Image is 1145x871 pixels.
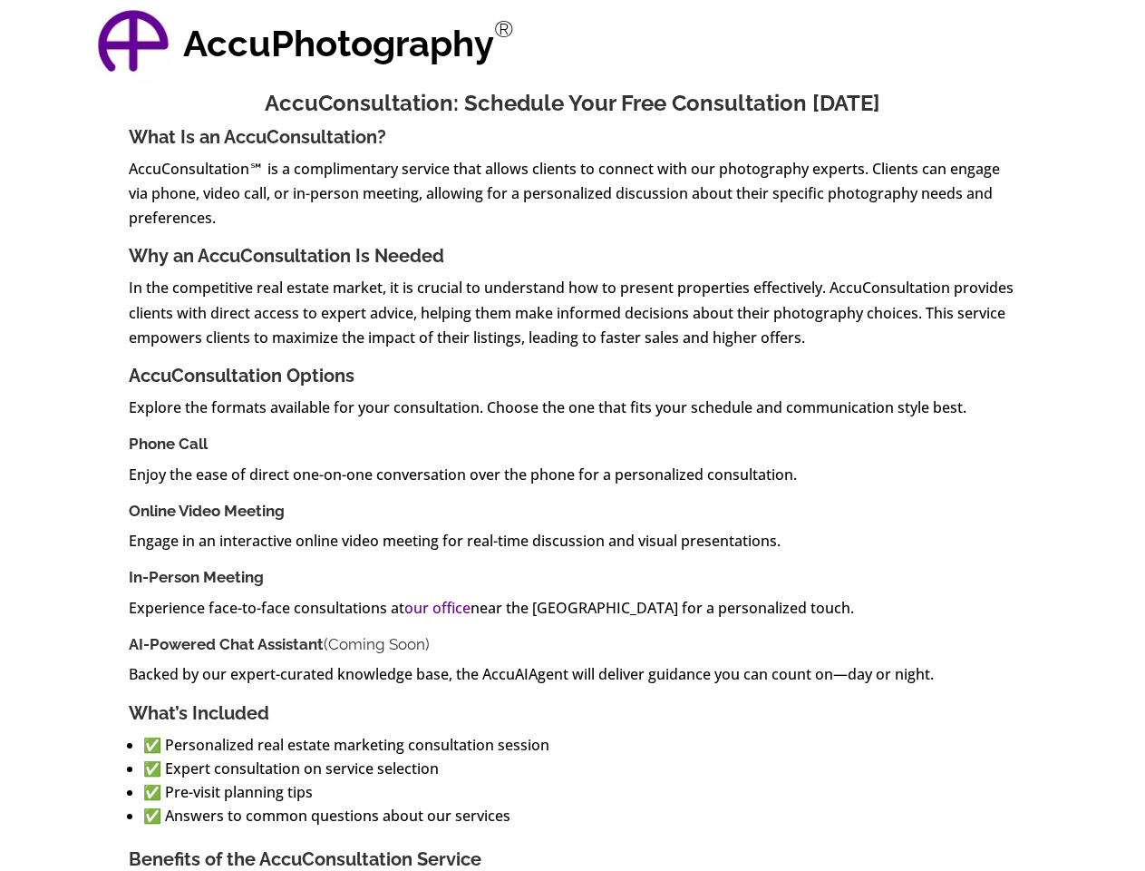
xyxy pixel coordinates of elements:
[143,733,1017,757] li: ✅ Personalized real estate marketing consultation session
[129,396,1017,435] p: Explore the formats available for your consultation. Choose the one that fits your schedule and c...
[129,365,1017,396] h2: AccuConsultation Options
[143,757,1017,780] li: ✅ Expert consultation on service selection
[143,780,1017,804] li: ✅ Pre-visit planning tips
[92,5,174,86] img: AccuPhotography
[324,635,430,653] span: (Coming Soon)
[183,22,494,64] strong: AccuPhotography
[129,245,1017,276] h2: Why an AccuConsultation Is Needed
[129,635,1017,662] h3: AI-Powered Chat Assistant
[129,502,1017,529] h3: Online Video Meeting
[92,5,174,86] a: AccuPhotography Logo - Professional Real Estate Photography and Media Services in Dallas, Texas
[129,463,1017,502] p: Enjoy the ease of direct one-on-one conversation over the phone for a personalized consultation.
[129,702,1017,733] h2: What’s Included
[129,568,1017,595] h3: In-Person Meeting
[404,598,471,618] a: our office
[265,90,880,116] span: AccuConsultation: Schedule Your Free Consultation [DATE]
[494,15,514,43] sup: Registered Trademark
[129,126,1017,157] h2: What Is an AccuConsultation?
[143,804,1017,827] li: ✅ Answers to common questions about our services
[129,276,1017,365] p: In the competitive real estate market, it is crucial to understand how to present properties effe...
[129,529,1017,568] p: Engage in an interactive online video meeting for real-time discussion and visual presentations.
[129,157,1017,246] p: AccuConsultation℠ is a complimentary service that allows clients to connect with our photography ...
[129,435,1017,462] h3: Phone Call
[129,662,1017,701] p: Backed by our expert-curated knowledge base, the AccuAIAgent will deliver guidance you can count ...
[129,596,1017,635] p: Experience face-to-face consultations at near the [GEOGRAPHIC_DATA] for a personalized touch.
